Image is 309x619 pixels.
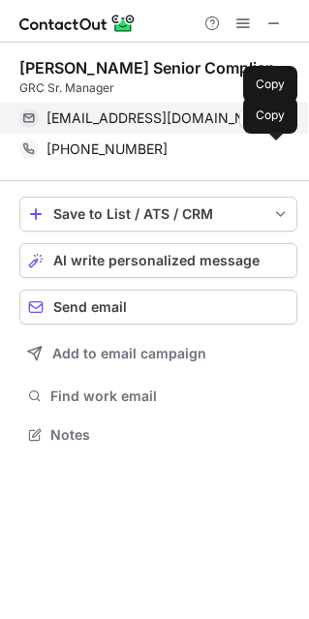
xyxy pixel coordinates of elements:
span: [EMAIL_ADDRESS][DOMAIN_NAME] [46,109,268,127]
div: [PERSON_NAME] Senior Compliance Governance Manager [19,58,297,77]
span: Add to email campaign [52,346,206,361]
span: Find work email [50,387,290,405]
div: GRC Sr. Manager [19,79,297,97]
button: AI write personalized message [19,243,297,278]
span: [PHONE_NUMBER] [46,140,168,158]
span: AI write personalized message [53,253,260,268]
button: save-profile-one-click [19,197,297,232]
button: Notes [19,421,297,449]
span: Send email [53,299,127,315]
button: Add to email campaign [19,336,297,371]
span: Notes [50,426,290,444]
div: Save to List / ATS / CRM [53,206,263,222]
button: Find work email [19,383,297,410]
img: ContactOut v5.3.10 [19,12,136,35]
button: Send email [19,290,297,325]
